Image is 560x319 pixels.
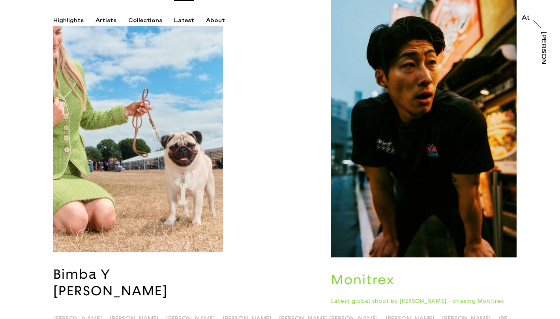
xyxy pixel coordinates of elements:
[174,17,194,24] div: Latest
[539,32,547,64] a: [PERSON_NAME]
[206,17,237,24] button: About
[540,32,547,93] div: [PERSON_NAME]
[128,17,162,24] div: Collections
[53,17,84,24] div: Highlights
[96,17,128,24] button: Artists
[331,272,517,288] h3: Monitrex
[53,17,96,24] button: Highlights
[174,17,206,24] button: Latest
[53,266,223,299] h3: Bimba Y [PERSON_NAME]
[206,17,225,24] div: About
[128,17,174,24] button: Collections
[96,17,116,24] div: Artists
[522,15,530,23] a: At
